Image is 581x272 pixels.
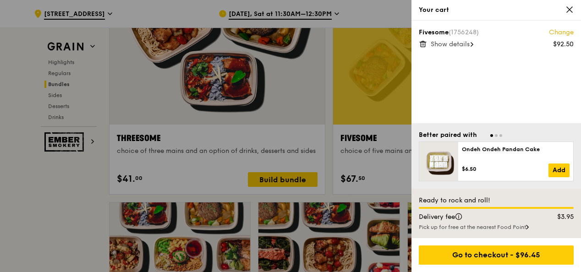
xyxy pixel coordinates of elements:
div: Ready to rock and roll! [419,196,574,205]
div: Fivesome [419,28,574,37]
div: Better paired with [419,131,477,140]
div: $92.50 [553,40,574,49]
span: Show details [431,40,470,48]
div: Your cart [419,5,574,15]
span: Go to slide 2 [495,134,498,137]
a: Add [548,163,570,177]
div: Pick up for free at the nearest Food Point [419,223,574,231]
div: Ondeh Ondeh Pandan Cake [462,146,570,153]
div: $3.95 [538,212,580,222]
div: Delivery fee [413,212,538,222]
span: Go to slide 3 [499,134,502,137]
a: Change [549,28,574,37]
div: Go to checkout - $96.45 [419,245,574,265]
span: Go to slide 1 [490,134,493,137]
div: $6.50 [462,165,548,173]
span: (1756248) [449,28,479,36]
